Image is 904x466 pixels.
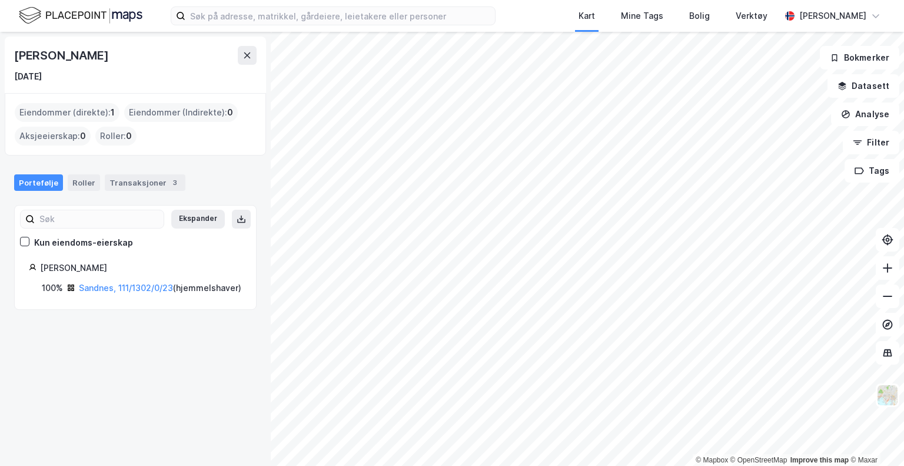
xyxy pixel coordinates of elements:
a: Improve this map [790,456,849,464]
button: Tags [845,159,899,183]
div: [PERSON_NAME] [40,261,242,275]
button: Ekspander [171,210,225,229]
a: OpenStreetMap [730,456,787,464]
div: Eiendommer (Indirekte) : [124,103,238,122]
div: Kun eiendoms-eierskap [34,236,133,250]
div: Verktøy [736,9,767,23]
span: 1 [111,105,115,120]
div: Kontrollprogram for chat [845,409,904,466]
div: Bolig [689,9,710,23]
div: Eiendommer (direkte) : [15,103,119,122]
div: Aksjeeierskap : [15,127,91,146]
div: [PERSON_NAME] [799,9,866,23]
button: Filter [843,131,899,154]
img: logo.f888ab2527a4732fd821a326f86c7f29.svg [19,5,142,26]
input: Søk [35,210,164,228]
div: 3 [169,177,181,189]
div: Kart [579,9,595,23]
div: [PERSON_NAME] [14,46,111,65]
span: 0 [80,129,86,143]
div: 100% [42,281,63,295]
div: Roller [68,174,100,191]
div: Roller : [95,127,137,146]
input: Søk på adresse, matrikkel, gårdeiere, leietakere eller personer [185,7,495,25]
div: Portefølje [14,174,63,191]
button: Datasett [827,74,899,98]
div: Mine Tags [621,9,663,23]
img: Z [876,384,899,406]
a: Sandnes, 111/1302/0/23 [79,283,173,293]
iframe: Chat Widget [845,409,904,466]
div: Transaksjoner [105,174,185,191]
span: 0 [227,105,233,120]
div: ( hjemmelshaver ) [79,281,241,295]
span: 0 [126,129,132,143]
a: Mapbox [696,456,728,464]
div: [DATE] [14,70,42,84]
button: Analyse [831,103,899,126]
button: Bokmerker [820,46,899,70]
